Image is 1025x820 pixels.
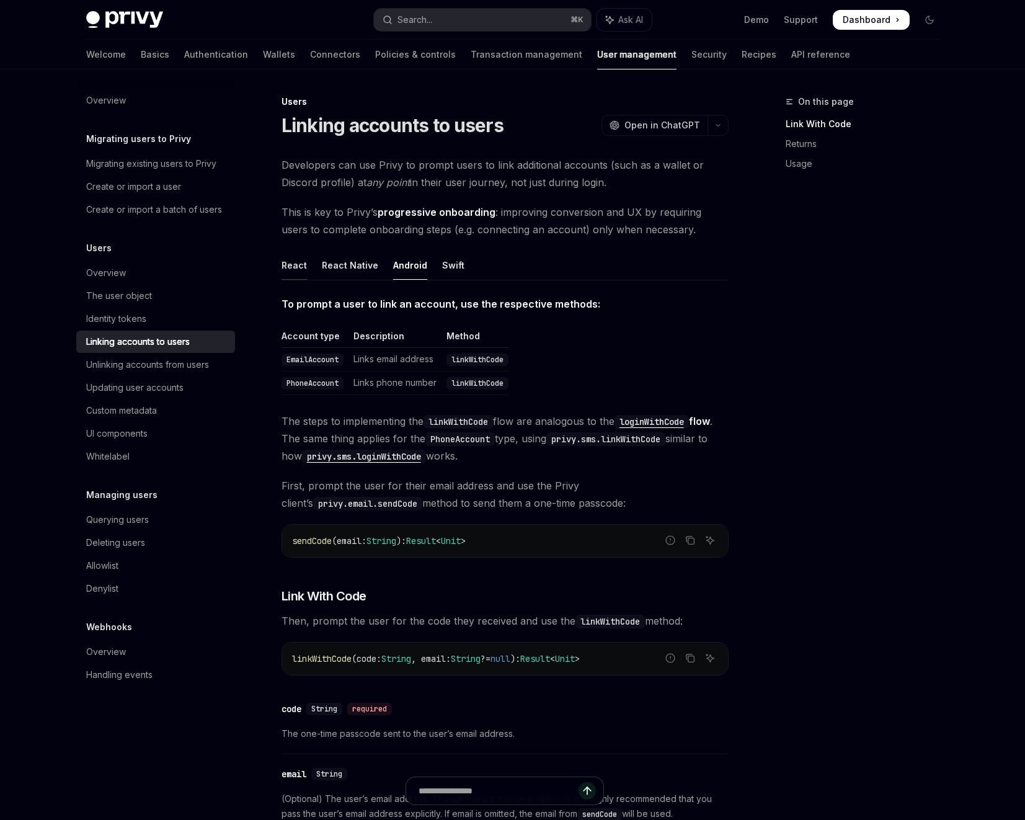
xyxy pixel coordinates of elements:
[282,156,729,191] span: Developers can use Privy to prompt users to link additional accounts (such as a wallet or Discord...
[86,581,118,596] div: Denylist
[282,768,306,780] div: email
[263,40,295,69] a: Wallets
[662,650,678,666] button: Report incorrect code
[615,415,689,429] code: loginWithCode
[76,262,235,284] a: Overview
[406,535,436,546] span: Result
[86,265,126,280] div: Overview
[920,10,939,30] button: Toggle dark mode
[520,653,550,664] span: Result
[786,134,949,154] a: Returns
[282,203,729,238] span: This is key to Privy’s : improving conversion and UX by requiring users to complete onboarding st...
[682,532,698,548] button: Copy the contents from the code block
[86,644,126,659] div: Overview
[381,653,411,664] span: String
[86,202,222,217] div: Create or import a batch of users
[86,131,191,146] h5: Migrating users to Privy
[282,726,729,741] span: The one-time passcode sent to the user’s email address.
[282,703,301,715] div: code
[76,532,235,554] a: Deleting users
[76,377,235,399] a: Updating user accounts
[86,426,148,441] div: UI components
[843,14,890,26] span: Dashboard
[348,348,442,372] td: Links email address
[411,653,451,664] span: , email:
[442,251,464,280] div: Swift
[76,331,235,353] a: Linking accounts to users
[662,532,678,548] button: Report incorrect code
[570,15,583,25] span: ⌘ K
[579,782,596,800] button: Send message
[597,9,652,31] button: Toggle assistant panel
[76,422,235,445] a: UI components
[302,450,426,462] a: privy.sms.loginWithCode
[786,114,949,134] a: Link With Code
[702,532,718,548] button: Ask AI
[76,308,235,330] a: Identity tokens
[332,535,366,546] span: (email:
[618,14,643,26] span: Ask AI
[292,653,352,664] span: linkWithCode
[510,653,520,664] span: ):
[624,119,700,131] span: Open in ChatGPT
[471,40,582,69] a: Transaction management
[446,354,508,366] code: linkWithCode
[76,198,235,221] a: Create or import a batch of users
[86,179,181,194] div: Create or import a user
[86,357,209,372] div: Unlinking accounts from users
[282,612,729,630] span: Then, prompt the user for the code they received and use the method:
[490,653,510,664] span: null
[555,653,575,664] span: Unit
[282,298,600,310] strong: To prompt a user to link an account, use the respective methods:
[282,251,307,280] div: React
[348,330,442,348] th: Description
[446,377,508,390] code: linkWithCode
[575,653,580,664] span: >
[282,330,348,348] th: Account type
[86,241,112,256] h5: Users
[451,653,481,664] span: String
[76,664,235,686] a: Handling events
[419,777,579,804] input: Ask a question...
[282,412,729,465] span: The steps to implementing the flow are analogous to the . The same thing applies for the type, us...
[374,9,591,31] button: Open search
[292,535,332,546] span: sendCode
[682,650,698,666] button: Copy the contents from the code block
[486,653,490,664] span: =
[442,330,508,348] th: Method
[784,14,818,26] a: Support
[282,587,366,605] span: Link With Code
[310,40,360,69] a: Connectors
[441,535,461,546] span: Unit
[86,620,132,635] h5: Webhooks
[575,615,645,628] code: linkWithCode
[396,535,406,546] span: ):
[86,535,145,550] div: Deleting users
[86,40,126,69] a: Welcome
[76,285,235,307] a: The user object
[282,114,504,136] h1: Linking accounts to users
[86,11,163,29] img: dark logo
[348,372,442,395] td: Links phone number
[791,40,850,69] a: API reference
[282,477,729,512] span: First, prompt the user for their email address and use the Privy client’s method to send them a o...
[481,653,486,664] span: ?
[86,93,126,108] div: Overview
[393,251,427,280] div: Android
[86,512,149,527] div: Querying users
[742,40,776,69] a: Recipes
[76,354,235,376] a: Unlinking accounts from users
[141,40,169,69] a: Basics
[86,288,152,303] div: The user object
[76,577,235,600] a: Denylist
[282,354,344,366] code: EmailAccount
[691,40,727,69] a: Security
[313,497,422,510] code: privy.email.sendCode
[615,415,710,427] a: loginWithCodeflow
[86,449,130,464] div: Whitelabel
[86,558,118,573] div: Allowlist
[702,650,718,666] button: Ask AI
[282,96,729,108] div: Users
[798,94,854,109] span: On this page
[316,769,342,779] span: String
